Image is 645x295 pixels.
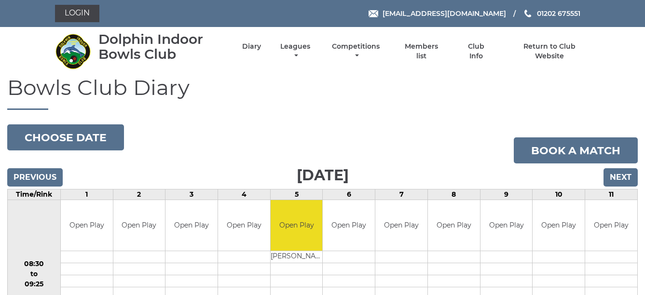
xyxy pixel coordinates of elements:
td: 6 [323,189,375,200]
td: Open Play [165,200,218,251]
td: Time/Rink [8,189,61,200]
input: Previous [7,168,63,187]
span: 01202 675551 [537,9,580,18]
button: Choose date [7,124,124,150]
img: Phone us [524,10,531,17]
td: Open Play [218,200,270,251]
span: [EMAIL_ADDRESS][DOMAIN_NAME] [383,9,506,18]
a: Email [EMAIL_ADDRESS][DOMAIN_NAME] [369,8,506,19]
a: Members list [399,42,443,61]
td: Open Play [271,200,323,251]
td: 8 [427,189,480,200]
td: Open Play [533,200,585,251]
td: 11 [585,189,638,200]
img: Dolphin Indoor Bowls Club [55,33,91,69]
div: Dolphin Indoor Bowls Club [98,32,225,62]
a: Phone us 01202 675551 [523,8,580,19]
a: Diary [242,42,261,51]
td: Open Play [61,200,113,251]
h1: Bowls Club Diary [7,76,638,110]
td: 5 [270,189,323,200]
td: Open Play [375,200,427,251]
a: Login [55,5,99,22]
a: Leagues [278,42,313,61]
td: 4 [218,189,271,200]
a: Competitions [330,42,383,61]
td: Open Play [323,200,375,251]
img: Email [369,10,378,17]
td: [PERSON_NAME] [271,251,323,263]
td: 7 [375,189,428,200]
td: 9 [480,189,533,200]
td: 2 [113,189,165,200]
td: 3 [165,189,218,200]
td: Open Play [585,200,637,251]
td: 10 [533,189,585,200]
a: Club Info [461,42,492,61]
input: Next [604,168,638,187]
td: 1 [60,189,113,200]
td: Open Play [480,200,533,251]
a: Book a match [514,137,638,163]
td: Open Play [113,200,165,251]
a: Return to Club Website [508,42,590,61]
td: Open Play [428,200,480,251]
